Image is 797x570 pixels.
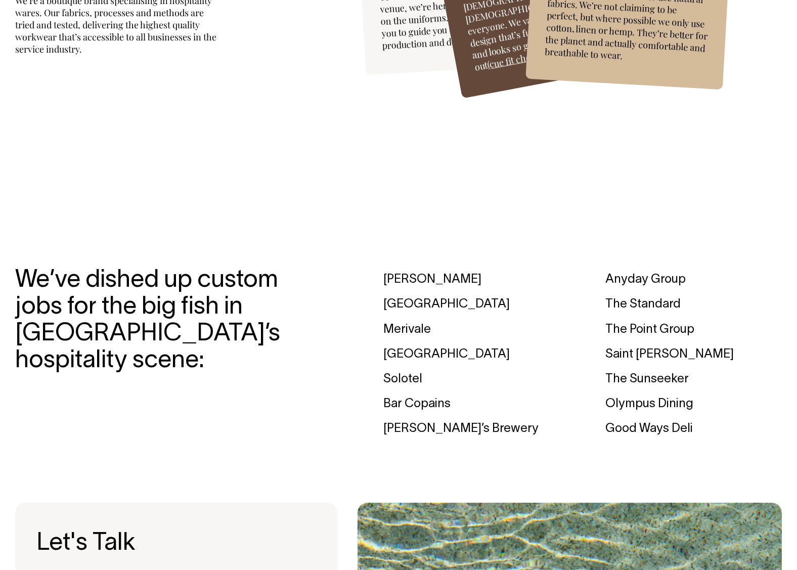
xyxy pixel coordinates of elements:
[486,49,544,71] a: (cue fit check)
[383,417,560,442] div: [PERSON_NAME]’s Brewery
[605,417,782,442] div: Good Ways Deli
[605,268,782,292] div: Anyday Group
[15,268,281,374] h3: We’ve dished up custom jobs for the big fish in [GEOGRAPHIC_DATA]’s hospitality scene:
[605,392,782,417] div: Olympus Dining
[36,531,316,557] h3: Let's Talk
[605,342,782,367] div: Saint [PERSON_NAME]
[383,392,560,417] div: Bar Copains
[605,367,782,392] div: The Sunseeker
[383,268,560,292] div: [PERSON_NAME]
[605,292,782,317] div: The Standard
[383,292,560,317] div: [GEOGRAPHIC_DATA]
[383,318,560,342] div: Merivale
[605,318,782,342] div: The Point Group
[383,367,560,392] div: Solotel
[383,342,560,367] div: [GEOGRAPHIC_DATA]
